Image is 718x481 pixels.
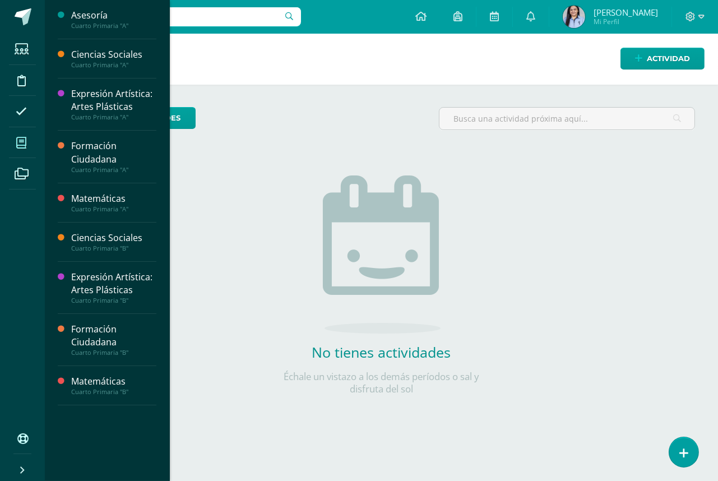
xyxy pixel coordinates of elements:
[647,48,690,69] span: Actividad
[71,61,156,69] div: Cuarto Primaria "A"
[71,166,156,174] div: Cuarto Primaria "A"
[71,244,156,252] div: Cuarto Primaria "B"
[71,297,156,304] div: Cuarto Primaria "B"
[71,375,156,388] div: Matemáticas
[52,7,301,26] input: Busca un usuario...
[270,371,494,395] p: Échale un vistazo a los demás períodos o sal y disfruta del sol
[71,232,156,252] a: Ciencias SocialesCuarto Primaria "B"
[71,232,156,244] div: Ciencias Sociales
[71,87,156,113] div: Expresión Artística: Artes Plásticas
[71,9,156,22] div: Asesoría
[323,175,441,334] img: no_activities.png
[594,17,658,26] span: Mi Perfil
[563,6,585,28] img: cdc16fff3c5c8b399b450a5fe84502e6.png
[71,9,156,30] a: AsesoríaCuarto Primaria "A"
[71,388,156,396] div: Cuarto Primaria "B"
[71,271,156,297] div: Expresión Artística: Artes Plásticas
[71,48,156,69] a: Ciencias SocialesCuarto Primaria "A"
[71,140,156,165] div: Formación Ciudadana
[71,349,156,357] div: Cuarto Primaria "B"
[71,140,156,173] a: Formación CiudadanaCuarto Primaria "A"
[71,22,156,30] div: Cuarto Primaria "A"
[71,271,156,304] a: Expresión Artística: Artes PlásticasCuarto Primaria "B"
[71,375,156,396] a: MatemáticasCuarto Primaria "B"
[71,87,156,121] a: Expresión Artística: Artes PlásticasCuarto Primaria "A"
[71,48,156,61] div: Ciencias Sociales
[594,7,658,18] span: [PERSON_NAME]
[270,343,494,362] h2: No tienes actividades
[71,323,156,349] div: Formación Ciudadana
[439,108,694,129] input: Busca una actividad próxima aquí...
[71,192,156,213] a: MatemáticasCuarto Primaria "A"
[71,113,156,121] div: Cuarto Primaria "A"
[71,323,156,357] a: Formación CiudadanaCuarto Primaria "B"
[71,205,156,213] div: Cuarto Primaria "A"
[71,192,156,205] div: Matemáticas
[620,48,705,70] a: Actividad
[58,34,705,85] h1: Actividades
